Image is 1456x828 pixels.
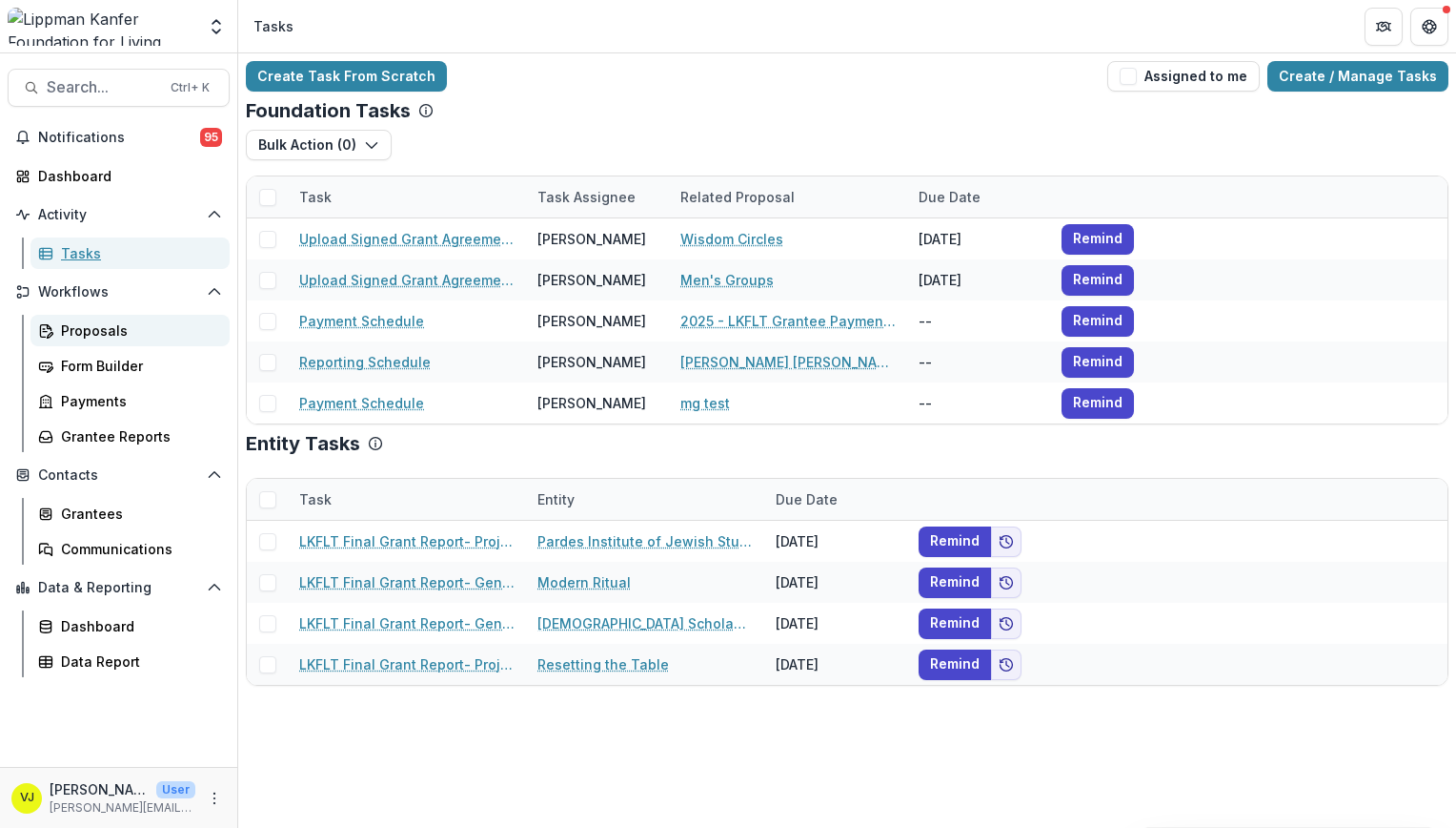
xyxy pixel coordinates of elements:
div: Due Date [764,479,907,520]
div: [DATE] [764,521,907,562]
button: Notifications95 [8,122,230,153]
div: Tasks [253,16,293,36]
div: [PERSON_NAME] [537,270,646,290]
div: -- [907,383,1050,424]
a: LKFLT Final Grant Report- General Operations [299,613,515,633]
div: Grantees [61,504,214,524]
div: Task [288,187,343,207]
div: [DATE] [764,603,907,644]
a: LKFLT Final Grant Report- Project Grant [299,531,515,551]
button: Remind [1062,388,1134,419]
a: Wisdom Circles [680,229,783,249]
div: Grantee Reports [61,426,214,446]
a: Create Task From Scratch [246,61,447,92]
div: -- [907,300,1050,342]
a: Reporting Schedule [299,352,431,372]
a: [DEMOGRAPHIC_DATA] Scholastic Press Association [537,613,753,633]
a: Men's Groups [680,270,774,290]
button: Add to friends [991,527,1021,557]
a: Grantee Reports [30,421,230,452]
a: Modern Ritual [537,572,631,592]
a: Dashboard [8,160,230,192]
a: Resetting the Table [537,654,669,674]
button: Assigned to me [1107,61,1260,92]
button: Open Workflows [8,277,230,307]
div: Related Proposal [669,176,907,217]
button: Bulk Action (0) [246,130,392,160]
button: Remind [919,609,991,639]
a: Pardes Institute of Jewish Studies North America Inc [537,531,753,551]
p: [PERSON_NAME] [50,779,149,799]
span: Notifications [38,130,200,146]
div: Due Date [907,187,992,207]
div: Ctrl + K [167,77,213,98]
span: Search... [47,78,159,96]
a: Proposals [30,315,230,346]
button: Open Data & Reporting [8,572,230,603]
a: Communications [30,533,230,565]
button: Remind [919,527,991,557]
div: Dashboard [38,166,214,186]
div: Tasks [61,243,214,263]
img: Lippman Kanfer Foundation for Living Torah logo [8,8,195,46]
div: Due Date [764,489,849,509]
div: Data Report [61,652,214,672]
div: Dashboard [61,616,214,636]
span: Contacts [38,467,199,484]
a: Create / Manage Tasks [1267,61,1448,92]
div: -- [907,342,1050,383]
a: Upload Signed Grant Agreements [299,229,515,249]
p: [PERSON_NAME][EMAIL_ADDRESS][DOMAIN_NAME] [50,799,195,817]
span: Data & Reporting [38,580,199,596]
div: Valeria Juarez [20,792,34,804]
a: Payment Schedule [299,311,424,331]
div: Task [288,176,526,217]
div: [DATE] [764,644,907,685]
button: Add to friends [991,568,1021,598]
button: Get Help [1410,8,1448,46]
div: [PERSON_NAME] [537,352,646,372]
a: LKFLT Final Grant Report- General Operations [299,572,515,592]
button: Add to friends [991,609,1021,639]
a: 2025 - LKFLT Grantee Payment Information Form [680,311,896,331]
button: Open Activity [8,199,230,230]
button: Remind [1062,265,1134,296]
a: [PERSON_NAME] [PERSON_NAME] 2025 [680,352,896,372]
div: [PERSON_NAME] [537,311,646,331]
div: Communications [61,539,214,559]
p: Entity Tasks [246,432,360,455]
button: Remind [919,568,991,598]
a: Payments [30,385,230,417]
button: Remind [919,650,991,680]
a: Dashboard [30,611,230,642]
div: [PERSON_NAME] [537,393,646,413]
a: Data Report [30,646,230,677]
div: Entity [526,479,764,520]
div: Task [288,479,526,520]
button: More [203,787,226,810]
a: mg test [680,393,730,413]
a: Grantees [30,498,230,529]
button: Open entity switcher [203,8,230,46]
div: Task Assignee [526,187,647,207]
button: Add to friends [991,650,1021,680]
div: Proposals [61,321,214,341]
button: Remind [1062,224,1134,255]
a: Form Builder [30,350,230,382]
p: Foundation Tasks [246,99,411,122]
button: Remind [1062,347,1134,378]
div: [DATE] [764,562,907,603]
a: Upload Signed Grant Agreements [299,270,515,290]
div: Related Proposal [669,187,806,207]
a: Payment Schedule [299,393,424,413]
p: User [156,781,195,798]
div: Due Date [907,176,1050,217]
div: [DATE] [907,218,1050,259]
nav: breadcrumb [246,12,301,40]
button: Open Contacts [8,460,230,490]
button: Search... [8,69,230,107]
div: Payments [61,391,214,411]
